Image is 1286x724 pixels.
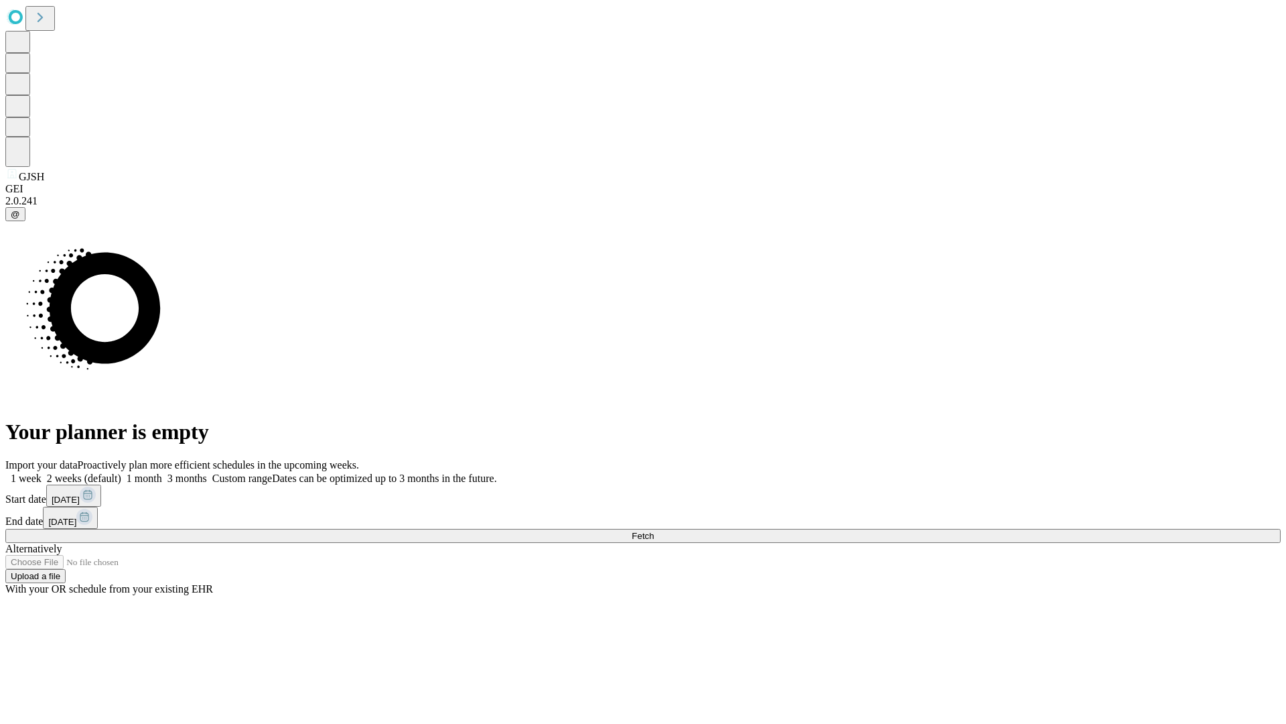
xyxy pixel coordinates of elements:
button: Upload a file [5,569,66,583]
button: [DATE] [46,485,101,507]
span: Alternatively [5,543,62,554]
span: 1 week [11,473,42,484]
span: Import your data [5,459,78,471]
div: End date [5,507,1281,529]
span: @ [11,209,20,219]
span: Fetch [632,531,654,541]
button: @ [5,207,25,221]
span: GJSH [19,171,44,182]
span: [DATE] [52,495,80,505]
span: Dates can be optimized up to 3 months in the future. [272,473,496,484]
div: 2.0.241 [5,195,1281,207]
span: 2 weeks (default) [47,473,121,484]
button: [DATE] [43,507,98,529]
span: 1 month [127,473,162,484]
span: [DATE] [48,517,76,527]
span: Custom range [212,473,272,484]
span: With your OR schedule from your existing EHR [5,583,213,595]
div: Start date [5,485,1281,507]
div: GEI [5,183,1281,195]
button: Fetch [5,529,1281,543]
span: 3 months [167,473,207,484]
span: Proactively plan more efficient schedules in the upcoming weeks. [78,459,359,471]
h1: Your planner is empty [5,420,1281,444]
